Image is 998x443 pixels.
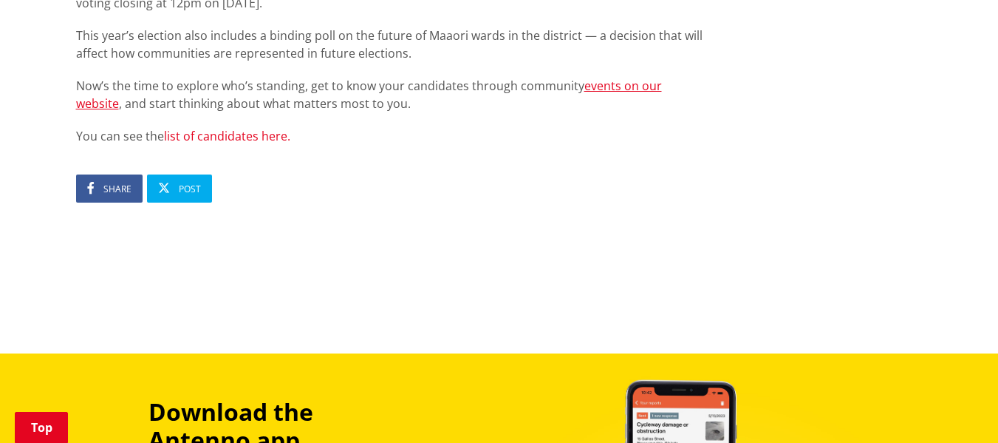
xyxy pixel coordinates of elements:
a: Post [147,175,212,203]
a: list of candidates here. [164,128,290,144]
a: Top [15,412,68,443]
a: Share [76,175,143,203]
iframe: Messenger Launcher [930,381,983,434]
a: events on our website [76,78,662,112]
span: Post [179,183,201,195]
span: Share [103,183,131,195]
p: This year’s election also includes a binding poll on the future of Maaori wards in the district —... [76,27,705,62]
p: Now’s the time to explore who’s standing, get to know your candidates through community , and sta... [76,77,705,112]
